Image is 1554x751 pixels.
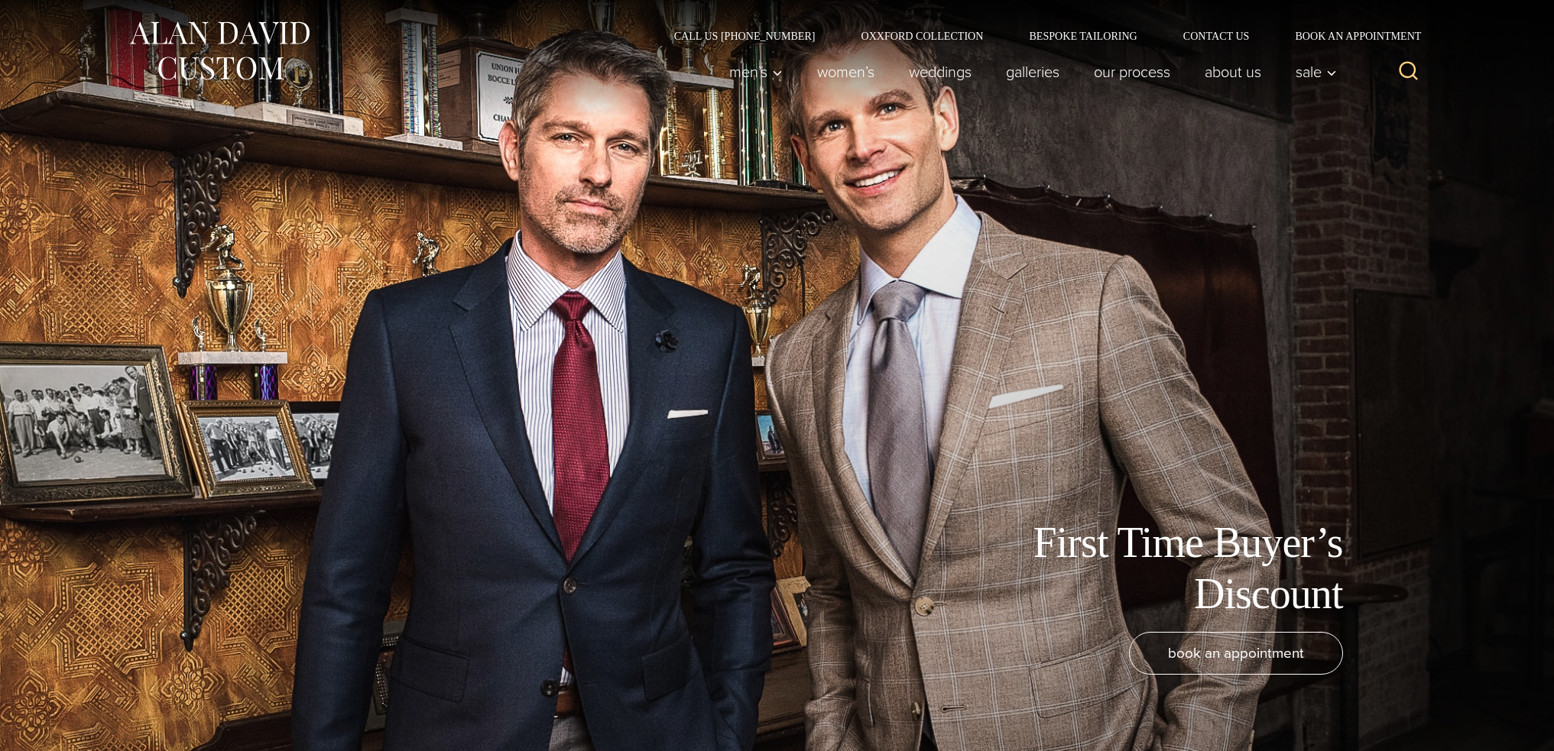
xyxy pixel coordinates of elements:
[1296,64,1337,79] span: Sale
[999,517,1343,620] h1: First Time Buyer’s Discount
[838,31,1006,41] a: Oxxford Collection
[1076,57,1187,87] a: Our Process
[1129,632,1343,675] a: book an appointment
[891,57,988,87] a: weddings
[800,57,891,87] a: Women’s
[651,31,1427,41] nav: Secondary Navigation
[729,64,783,79] span: Men’s
[1272,31,1426,41] a: Book an Appointment
[651,31,839,41] a: Call Us [PHONE_NUMBER]
[1006,31,1160,41] a: Bespoke Tailoring
[988,57,1076,87] a: Galleries
[1390,53,1427,90] button: View Search Form
[712,57,1345,87] nav: Primary Navigation
[1160,31,1273,41] a: Contact Us
[1168,642,1304,664] span: book an appointment
[128,17,311,85] img: Alan David Custom
[1187,57,1278,87] a: About Us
